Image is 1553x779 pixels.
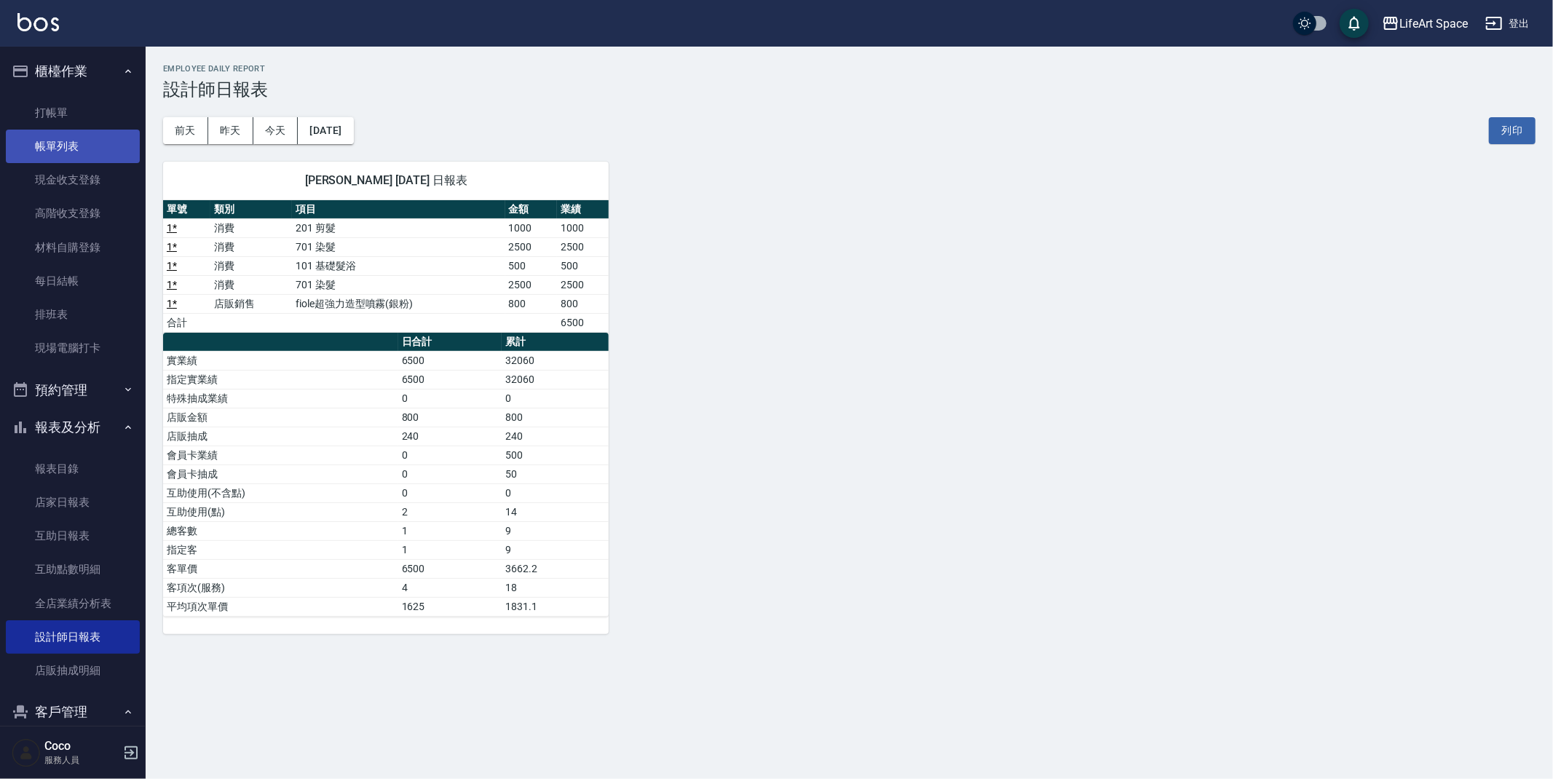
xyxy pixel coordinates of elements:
p: 服務人員 [44,754,119,767]
td: 1625 [398,597,502,616]
a: 材料自購登錄 [6,231,140,264]
a: 店販抽成明細 [6,654,140,687]
table: a dense table [163,200,609,333]
h2: Employee Daily Report [163,64,1536,74]
td: 3662.2 [502,559,609,578]
td: 合計 [163,313,210,332]
td: 0 [398,483,502,502]
td: 2500 [557,275,609,294]
a: 全店業績分析表 [6,587,140,620]
th: 項目 [292,200,505,219]
td: 2500 [557,237,609,256]
td: 240 [502,427,609,446]
button: 報表及分析 [6,408,140,446]
button: [DATE] [298,117,353,144]
td: 互助使用(不含點) [163,483,398,502]
td: 平均項次單價 [163,597,398,616]
a: 店家日報表 [6,486,140,519]
td: 指定客 [163,540,398,559]
a: 報表目錄 [6,452,140,486]
img: Logo [17,13,59,31]
td: 會員卡業績 [163,446,398,464]
td: 實業績 [163,351,398,370]
td: 1000 [557,218,609,237]
td: 特殊抽成業績 [163,389,398,408]
th: 類別 [210,200,292,219]
a: 排班表 [6,298,140,331]
td: 800 [557,294,609,313]
button: LifeArt Space [1376,9,1474,39]
td: 2500 [505,237,557,256]
a: 現金收支登錄 [6,163,140,197]
a: 互助點數明細 [6,553,140,586]
td: 店販銷售 [210,294,292,313]
td: 101 基礎髮浴 [292,256,505,275]
th: 累計 [502,333,609,352]
th: 金額 [505,200,557,219]
td: 800 [505,294,557,313]
td: 14 [502,502,609,521]
td: 18 [502,578,609,597]
td: 9 [502,521,609,540]
button: 預約管理 [6,371,140,409]
a: 帳單列表 [6,130,140,163]
td: 800 [502,408,609,427]
button: 前天 [163,117,208,144]
th: 日合計 [398,333,502,352]
td: 201 剪髮 [292,218,505,237]
button: 登出 [1479,10,1536,37]
button: 昨天 [208,117,253,144]
td: 0 [502,483,609,502]
a: 互助日報表 [6,519,140,553]
td: 1831.1 [502,597,609,616]
td: 客單價 [163,559,398,578]
button: 列印 [1489,117,1536,144]
td: 50 [502,464,609,483]
td: 6500 [398,559,502,578]
td: 240 [398,427,502,446]
td: 店販抽成 [163,427,398,446]
td: 4 [398,578,502,597]
td: 互助使用(點) [163,502,398,521]
td: 32060 [502,351,609,370]
td: 0 [398,389,502,408]
td: 1 [398,521,502,540]
td: fiole超強力造型噴霧(銀粉) [292,294,505,313]
th: 單號 [163,200,210,219]
td: 消費 [210,256,292,275]
table: a dense table [163,333,609,617]
h5: Coco [44,739,119,754]
img: Person [12,738,41,767]
td: 總客數 [163,521,398,540]
td: 500 [557,256,609,275]
td: 6500 [398,351,502,370]
td: 6500 [398,370,502,389]
td: 消費 [210,237,292,256]
td: 0 [398,464,502,483]
button: 客戶管理 [6,693,140,731]
h3: 設計師日報表 [163,79,1536,100]
td: 0 [398,446,502,464]
td: 500 [505,256,557,275]
td: 1000 [505,218,557,237]
button: save [1340,9,1369,38]
td: 500 [502,446,609,464]
td: 0 [502,389,609,408]
span: [PERSON_NAME] [DATE] 日報表 [181,173,591,188]
td: 店販金額 [163,408,398,427]
th: 業績 [557,200,609,219]
td: 消費 [210,275,292,294]
button: 今天 [253,117,299,144]
td: 1 [398,540,502,559]
td: 2 [398,502,502,521]
a: 高階收支登錄 [6,197,140,230]
td: 客項次(服務) [163,578,398,597]
td: 指定實業績 [163,370,398,389]
a: 每日結帳 [6,264,140,298]
a: 現場電腦打卡 [6,331,140,365]
a: 設計師日報表 [6,620,140,654]
td: 800 [398,408,502,427]
td: 會員卡抽成 [163,464,398,483]
td: 6500 [557,313,609,332]
div: LifeArt Space [1399,15,1468,33]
